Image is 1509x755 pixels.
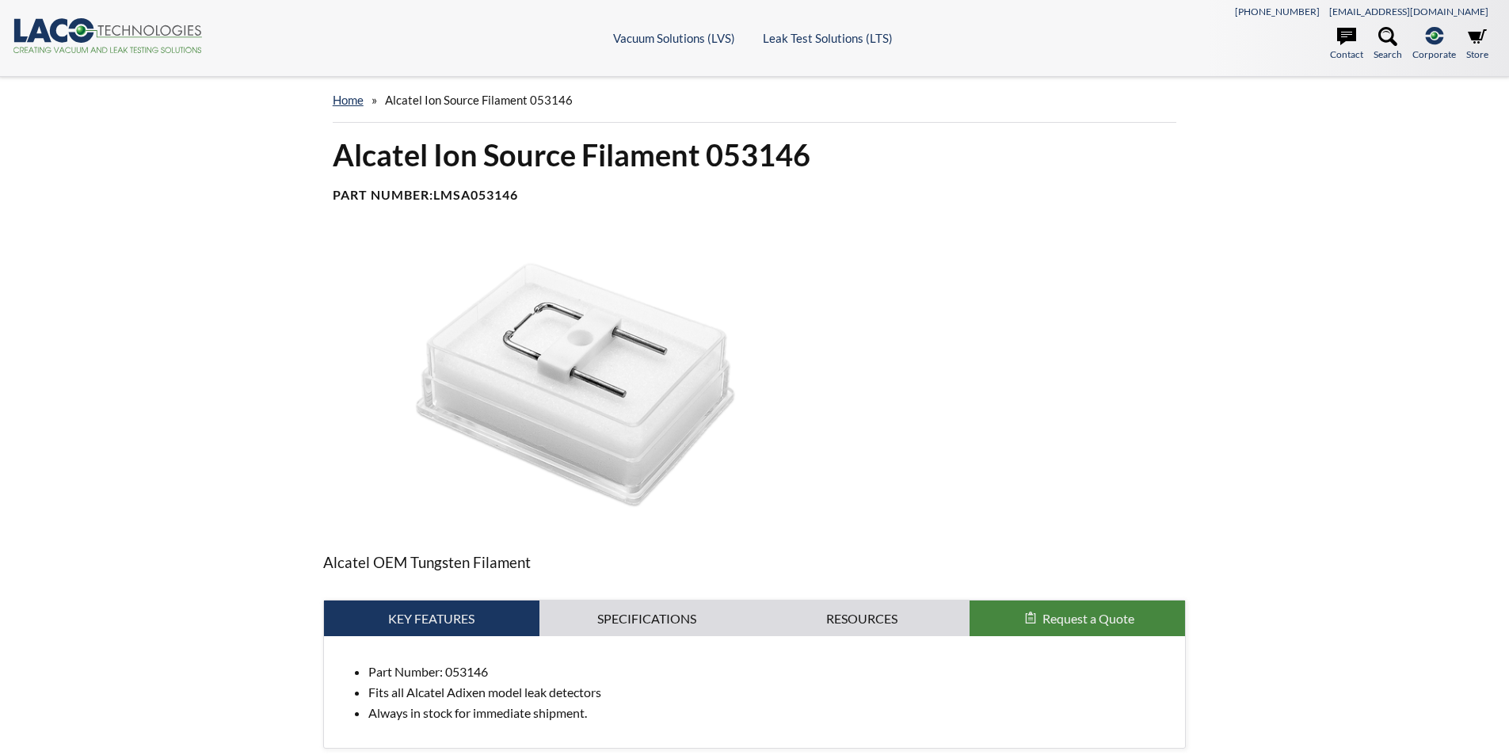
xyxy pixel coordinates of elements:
p: Alcatel OEM Tungsten Filament [323,551,1187,574]
li: Always in stock for immediate shipment. [368,703,1173,723]
a: Search [1374,27,1402,62]
a: [PHONE_NUMBER] [1235,6,1320,17]
button: Request a Quote [970,601,1185,637]
a: Store [1466,27,1488,62]
a: Specifications [539,601,755,637]
a: Contact [1330,27,1363,62]
a: Leak Test Solutions (LTS) [763,31,893,45]
a: home [333,93,364,107]
a: Vacuum Solutions (LVS) [613,31,735,45]
a: Key Features [324,601,539,637]
a: [EMAIL_ADDRESS][DOMAIN_NAME] [1329,6,1488,17]
h4: Part Number: [333,187,1177,204]
div: » [333,78,1177,123]
b: LMSA053146 [433,187,518,202]
a: Resources [755,601,970,637]
h1: Alcatel Ion Source Filament 053146 [333,135,1177,174]
span: Request a Quote [1042,611,1134,626]
span: Corporate [1412,47,1456,62]
img: Alcatel Ion Source Filament 053146 [323,242,829,525]
li: Fits all Alcatel Adixen model leak detectors [368,682,1173,703]
li: Part Number: 053146 [368,662,1173,682]
span: Alcatel Ion Source Filament 053146 [385,93,573,107]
